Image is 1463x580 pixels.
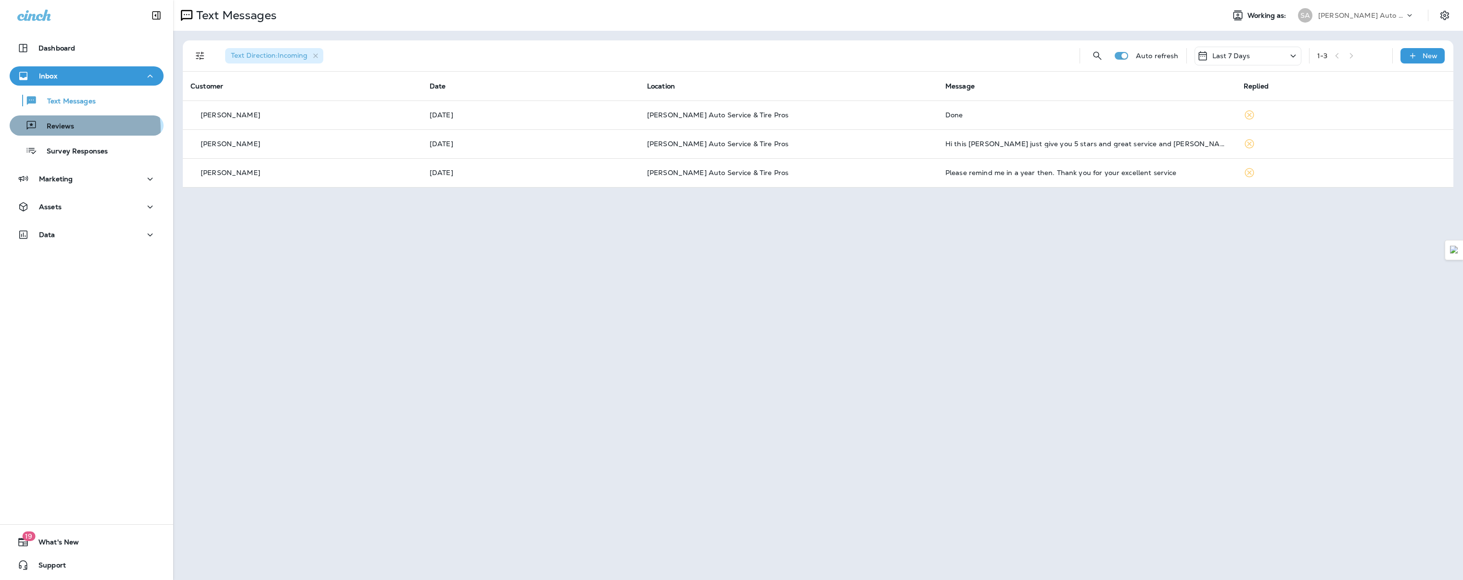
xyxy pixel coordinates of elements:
button: Support [10,555,164,575]
span: [PERSON_NAME] Auto Service & Tire Pros [647,139,789,148]
p: [PERSON_NAME] [201,169,260,177]
span: 19 [22,531,35,541]
div: Text Direction:Incoming [225,48,323,63]
button: Survey Responses [10,140,164,161]
p: Marketing [39,175,73,183]
p: Sep 10, 2025 09:49 AM [430,169,632,177]
p: Survey Responses [37,147,108,156]
p: [PERSON_NAME] [201,111,260,119]
button: Marketing [10,169,164,189]
p: Auto refresh [1136,52,1179,60]
p: Last 7 Days [1212,52,1250,60]
span: [PERSON_NAME] Auto Service & Tire Pros [647,111,789,119]
button: Search Messages [1088,46,1107,65]
p: Assets [39,203,62,211]
p: Inbox [39,72,57,80]
span: Working as: [1247,12,1288,20]
p: New [1423,52,1438,60]
p: Data [39,231,55,239]
div: SA [1298,8,1312,23]
p: [PERSON_NAME] Auto Service & Tire Pros [1318,12,1405,19]
p: [PERSON_NAME] [201,140,260,148]
button: Settings [1436,7,1453,24]
p: Text Messages [192,8,277,23]
p: Dashboard [38,44,75,52]
div: Done [945,111,1228,119]
button: Reviews [10,115,164,136]
button: Text Messages [10,90,164,111]
button: Filters [191,46,210,65]
span: Text Direction : Incoming [231,51,307,60]
p: Sep 11, 2025 11:06 AM [430,140,632,148]
div: Please remind me in a year then. Thank you for your excellent service [945,169,1228,177]
img: Detect Auto [1450,246,1459,254]
p: Reviews [37,122,74,131]
div: 1 - 3 [1317,52,1327,60]
span: Support [29,561,66,573]
button: Dashboard [10,38,164,58]
button: Collapse Sidebar [143,6,170,25]
button: Inbox [10,66,164,86]
span: What's New [29,538,79,550]
span: Message [945,82,975,90]
span: Date [430,82,446,90]
span: [PERSON_NAME] Auto Service & Tire Pros [647,168,789,177]
p: Sep 12, 2025 08:44 AM [430,111,632,119]
div: Hi this Ford yamamoto just give you 5 stars and great service and Luis Flores thank [945,140,1228,148]
button: 19What's New [10,532,164,552]
span: Replied [1244,82,1269,90]
p: Text Messages [38,97,96,106]
button: Assets [10,197,164,216]
span: Customer [191,82,223,90]
span: Location [647,82,675,90]
button: Data [10,225,164,244]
